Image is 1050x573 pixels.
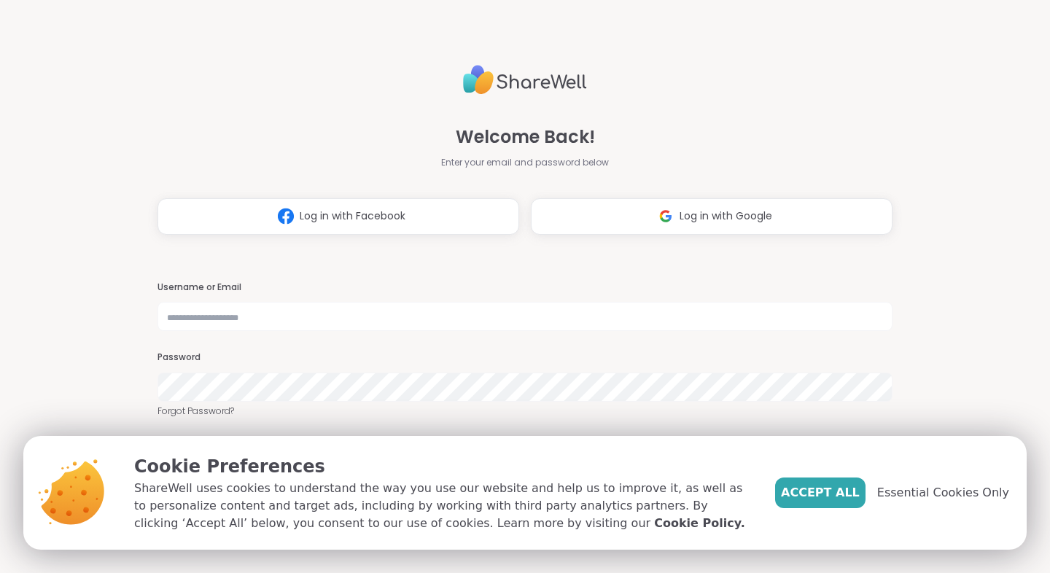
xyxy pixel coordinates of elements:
a: Cookie Policy. [654,515,744,532]
button: Accept All [775,478,866,508]
img: ShareWell Logomark [272,203,300,230]
span: Welcome Back! [456,124,595,150]
span: Log in with Google [680,208,772,224]
span: Accept All [781,484,860,502]
h3: Username or Email [157,281,892,294]
button: Log in with Google [531,198,892,235]
a: Forgot Password? [157,405,892,418]
p: Cookie Preferences [134,453,752,480]
span: Log in with Facebook [300,208,405,224]
p: ShareWell uses cookies to understand the way you use our website and help us to improve it, as we... [134,480,752,532]
img: ShareWell Logo [463,59,587,101]
span: Enter your email and password below [441,156,609,169]
span: Essential Cookies Only [877,484,1009,502]
img: ShareWell Logomark [652,203,680,230]
h3: Password [157,351,892,364]
button: Log in with Facebook [157,198,519,235]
